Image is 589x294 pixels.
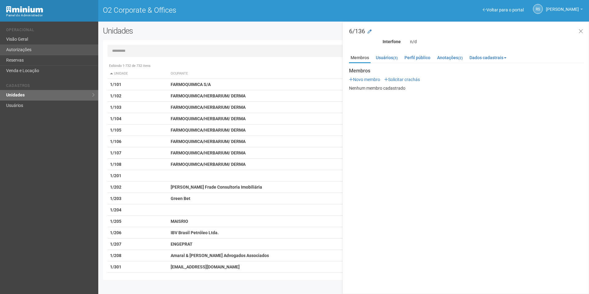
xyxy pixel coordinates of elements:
[171,219,188,224] strong: MAISRIO
[110,150,121,155] strong: 1/107
[171,105,246,110] strong: FARMOQUIMICA/HERBARIUM/ DERMA
[405,39,589,44] div: n/d
[171,253,269,258] strong: Amaral & [PERSON_NAME] Advogados Associados
[110,242,121,247] strong: 1/207
[110,162,121,167] strong: 1/108
[103,6,339,14] h1: O2 Corporate & Offices
[171,93,246,98] strong: FARMOQUIMICA/HERBARIUM/ DERMA
[110,139,121,144] strong: 1/106
[349,77,380,82] a: Novo membro
[110,82,121,87] strong: 1/101
[110,219,121,224] strong: 1/205
[110,196,121,201] strong: 1/203
[349,68,584,74] strong: Membros
[436,53,464,62] a: Anotações(2)
[468,53,508,62] a: Dados cadastrais
[110,105,121,110] strong: 1/103
[393,56,398,60] small: (3)
[110,128,121,133] strong: 1/105
[171,196,190,201] strong: Green Bet
[349,28,584,34] h3: 6/136
[483,7,524,12] a: Voltar para o portal
[171,139,246,144] strong: FARMOQUIMICA/HERBARIUM/ DERMA
[108,69,168,79] th: Unidade: activate to sort column descending
[171,82,211,87] strong: FARMOQUIMICA S/A
[171,128,246,133] strong: FARMOQUIMICA/HERBARIUM/ DERMA
[171,162,246,167] strong: FARMOQUIMICA/HERBARIUM/ DERMA
[546,8,583,13] a: [PERSON_NAME]
[110,93,121,98] strong: 1/102
[168,69,376,79] th: Ocupante: activate to sort column ascending
[108,63,580,69] div: Exibindo 1-732 de 732 itens
[171,116,246,121] strong: FARMOQUIMICA/HERBARIUM/ DERMA
[349,85,584,91] p: Nenhum membro cadastrado
[110,230,121,235] strong: 1/206
[110,253,121,258] strong: 1/208
[6,13,94,18] div: Painel do Administrador
[171,185,262,190] strong: [PERSON_NAME] Frade Consultoria Imobiliária
[344,39,405,44] div: Interfone
[349,53,371,63] a: Membros
[546,1,579,12] span: Rayssa Soares Ribeiro
[110,185,121,190] strong: 1/202
[171,230,219,235] strong: IBV Brasil Petróleo Ltda.
[384,77,420,82] a: Solicitar crachás
[374,53,399,62] a: Usuários(3)
[110,116,121,121] strong: 1/104
[171,150,246,155] strong: FARMOQUIMICA/HERBARIUM/ DERMA
[458,56,463,60] small: (2)
[103,26,298,35] h2: Unidades
[171,264,240,269] strong: [EMAIL_ADDRESS][DOMAIN_NAME]
[533,4,543,14] a: RS
[6,28,94,34] li: Operacional
[110,173,121,178] strong: 1/201
[110,207,121,212] strong: 1/204
[368,29,372,35] a: Modificar a unidade
[6,84,94,90] li: Cadastros
[171,242,193,247] strong: ENGEPRAT
[6,6,43,13] img: Minium
[110,264,121,269] strong: 1/301
[403,53,432,62] a: Perfil público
